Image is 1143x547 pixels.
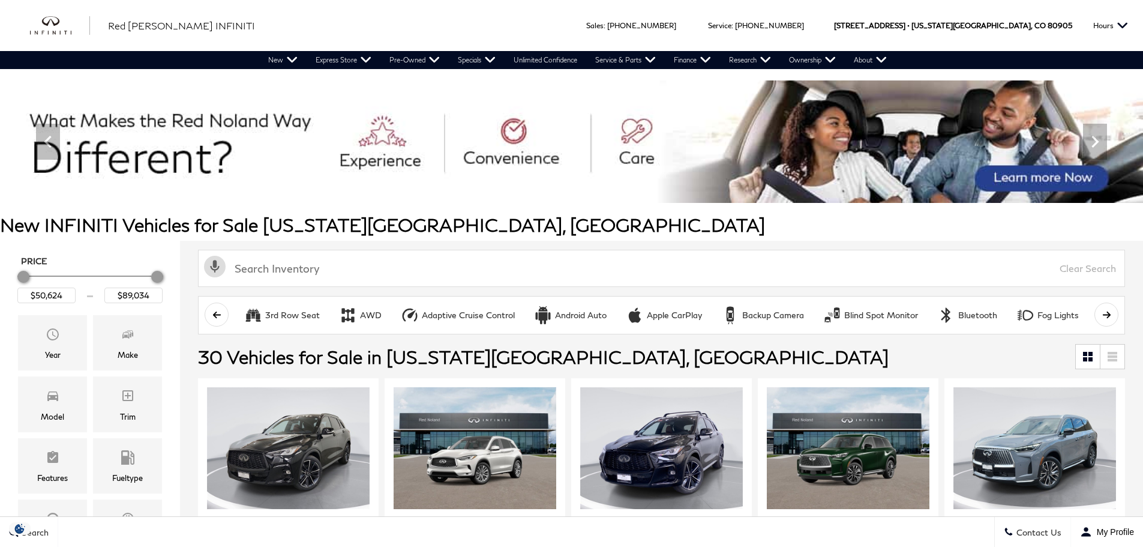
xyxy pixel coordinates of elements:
[121,447,135,471] span: Fueltype
[626,306,644,324] div: Apple CarPlay
[541,181,553,193] span: Go to slide 3
[604,21,605,30] span: :
[198,250,1125,287] input: Search Inventory
[108,20,255,31] span: Red [PERSON_NAME] INFINITI
[108,19,255,33] a: Red [PERSON_NAME] INFINITI
[17,271,29,283] div: Minimum Price
[817,303,925,328] button: Blind Spot MonitorBlind Spot Monitor
[45,348,61,361] div: Year
[721,306,739,324] div: Backup Camera
[30,16,90,35] a: infiniti
[422,310,515,321] div: Adaptive Cruise Control
[665,51,720,69] a: Finance
[17,267,163,303] div: Price
[731,21,733,30] span: :
[625,181,637,193] span: Go to slide 8
[1083,124,1107,160] div: Next
[93,315,162,370] div: MakeMake
[1013,527,1061,537] span: Contact Us
[534,306,552,324] div: Android Auto
[1071,517,1143,547] button: Open user profile menu
[958,310,997,321] div: Bluetooth
[580,387,743,509] img: 2025 INFINITI QX50 SPORT AWD
[767,387,929,509] img: 2026 INFINITI QX60 LUXE AWD
[742,310,804,321] div: Backup Camera
[834,21,1072,30] a: [STREET_ADDRESS] • [US_STATE][GEOGRAPHIC_DATA], CO 80905
[1094,303,1118,327] button: scroll right
[845,51,896,69] a: About
[647,310,702,321] div: Apple CarPlay
[93,438,162,494] div: FueltypeFueltype
[505,51,586,69] a: Unlimited Confidence
[607,21,676,30] a: [PHONE_NUMBER]
[586,21,604,30] span: Sales
[708,21,731,30] span: Service
[449,51,505,69] a: Specials
[46,385,60,409] span: Model
[555,310,607,321] div: Android Auto
[198,346,889,367] span: 30 Vehicles for Sale in [US_STATE][GEOGRAPHIC_DATA], [GEOGRAPHIC_DATA]
[46,447,60,471] span: Features
[259,51,896,69] nav: Main Navigation
[507,181,519,193] span: Go to slide 1
[18,315,87,370] div: YearYear
[937,306,955,324] div: Bluetooth
[121,324,135,348] span: Make
[1092,527,1134,537] span: My Profile
[720,51,780,69] a: Research
[557,181,569,193] span: Go to slide 4
[401,306,419,324] div: Adaptive Cruise Control
[18,438,87,494] div: FeaturesFeatures
[207,387,370,509] img: 2025 INFINITI QX50 SPORT AWD
[41,410,64,423] div: Model
[238,303,326,328] button: 3rd Row Seat3rd Row Seat
[780,51,845,69] a: Ownership
[6,522,34,535] section: Click to Open Cookie Consent Modal
[120,410,136,423] div: Trim
[121,385,135,409] span: Trim
[18,376,87,432] div: ModelModel
[619,303,709,328] button: Apple CarPlayApple CarPlay
[112,471,143,485] div: Fueltype
[46,509,60,533] span: Transmission
[104,288,163,303] input: Maximum
[844,310,918,321] div: Blind Spot Monitor
[394,387,556,509] img: 2025 INFINITI QX50 LUXE AWD
[591,181,603,193] span: Go to slide 6
[524,181,536,193] span: Go to slide 2
[6,522,34,535] img: Opt-Out Icon
[339,306,357,324] div: AWD
[121,509,135,533] span: Mileage
[953,387,1116,509] img: 2026 INFINITI QX60 LUXE AWD
[204,256,226,277] svg: Click to toggle on voice search
[36,124,60,160] div: Previous
[715,303,811,328] button: Backup CameraBackup Camera
[37,471,68,485] div: Features
[259,51,307,69] a: New
[380,51,449,69] a: Pre-Owned
[205,303,229,327] button: scroll left
[46,324,60,348] span: Year
[608,181,620,193] span: Go to slide 7
[394,303,521,328] button: Adaptive Cruise ControlAdaptive Cruise Control
[1010,303,1085,328] button: Fog LightsFog Lights
[360,310,382,321] div: AWD
[1037,310,1079,321] div: Fog Lights
[307,51,380,69] a: Express Store
[19,527,49,537] span: Search
[265,310,320,321] div: 3rd Row Seat
[21,256,159,267] h5: Price
[574,181,586,193] span: Go to slide 5
[1016,306,1034,324] div: Fog Lights
[527,303,613,328] button: Android AutoAndroid Auto
[735,21,804,30] a: [PHONE_NUMBER]
[151,271,163,283] div: Maximum Price
[586,51,665,69] a: Service & Parts
[30,16,90,35] img: INFINITI
[332,303,388,328] button: AWDAWD
[931,303,1004,328] button: BluetoothBluetooth
[118,348,138,361] div: Make
[244,306,262,324] div: 3rd Row Seat
[823,306,841,324] div: Blind Spot Monitor
[93,376,162,432] div: TrimTrim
